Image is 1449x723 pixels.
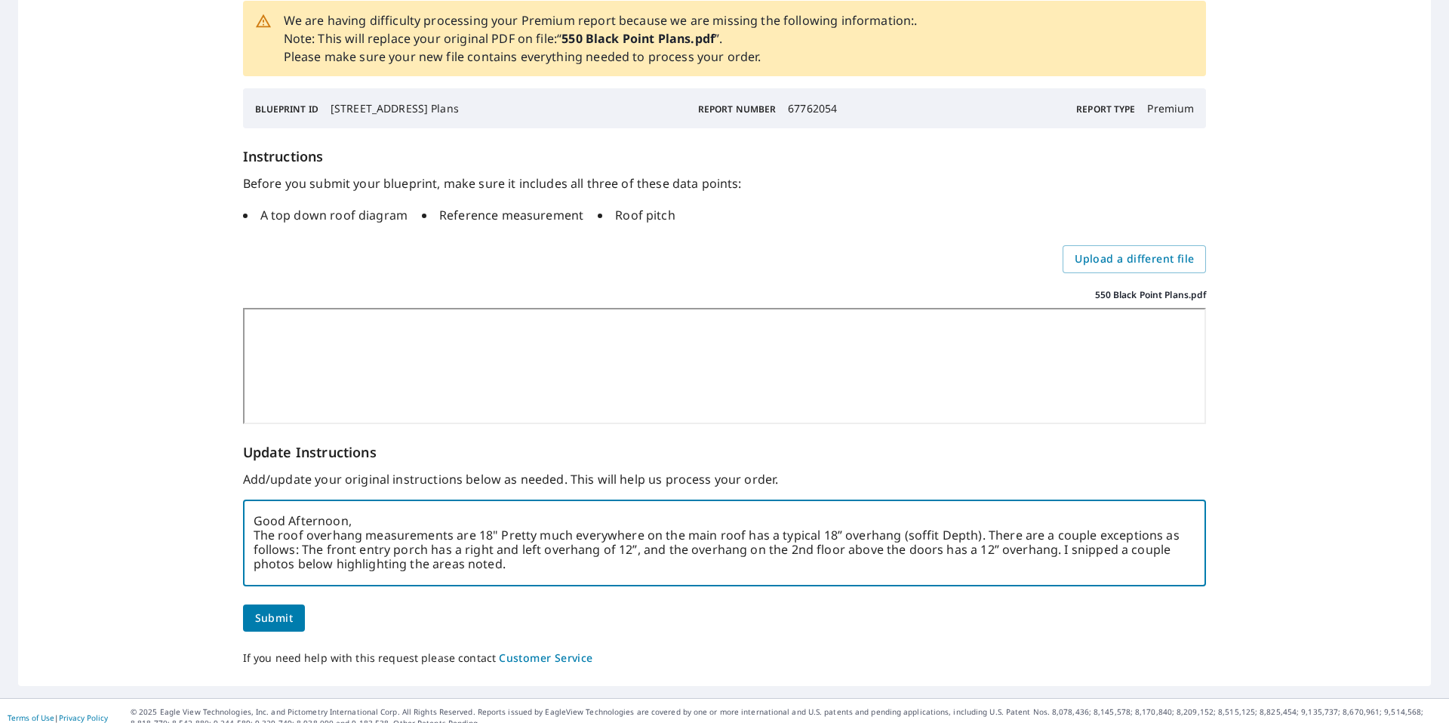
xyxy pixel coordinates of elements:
strong: 550 Black Point Plans.pdf [561,30,715,47]
p: 550 Black Point Plans.pdf [1095,288,1207,302]
label: Upload a different file [1063,245,1206,273]
p: Before you submit your blueprint, make sure it includes all three of these data points: [243,174,1207,192]
span: Upload a different file [1075,250,1194,269]
a: Privacy Policy [59,712,108,723]
span: Submit [255,609,293,628]
button: Customer Service [499,649,592,668]
p: Add/update your original instructions below as needed. This will help us process your order. [243,470,1207,488]
p: Update Instructions [243,442,1207,463]
iframe: 550 Black Point Plans.pdf [243,308,1207,424]
h6: Instructions [243,146,1207,167]
p: Blueprint ID [255,103,318,116]
p: Report Number [698,103,776,116]
p: [STREET_ADDRESS] Plans [331,100,459,116]
p: | [8,713,108,722]
li: A top down roof diagram [243,206,408,224]
textarea: Good Afternoon, The roof overhang measurements are 18" Pretty much everywhere on the main roof ha... [254,514,1196,572]
p: 67762054 [788,100,837,116]
p: We are having difficulty processing your Premium report because we are missing the following info... [284,11,918,66]
button: Submit [243,605,305,632]
li: Roof pitch [598,206,675,224]
p: If you need help with this request please contact [243,650,1207,668]
p: Premium [1147,100,1194,116]
a: Terms of Use [8,712,54,723]
li: Reference measurement [422,206,583,224]
p: Report Type [1076,103,1135,116]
